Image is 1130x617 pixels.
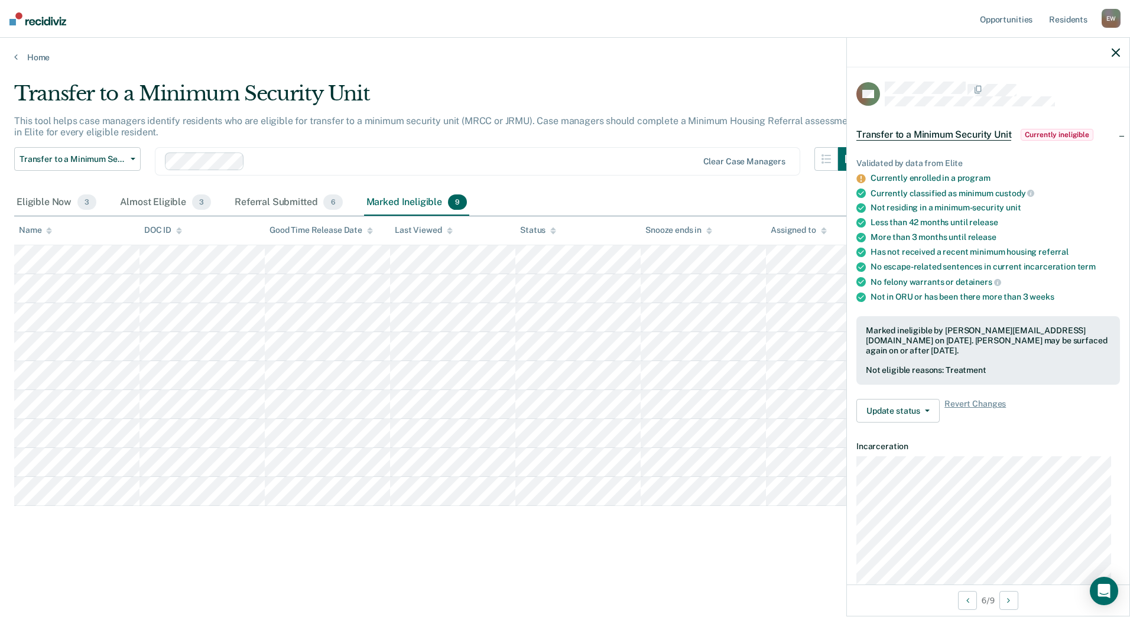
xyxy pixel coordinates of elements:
button: Update status [856,399,940,423]
div: Status [520,225,556,235]
div: Good Time Release Date [269,225,373,235]
div: Less than 42 months until [871,217,1120,228]
div: Not eligible reasons: Treatment [866,365,1110,375]
div: Marked Ineligible [364,190,470,216]
div: Not residing in a minimum-security [871,203,1120,213]
div: 6 / 9 [847,584,1129,616]
div: Assigned to [771,225,826,235]
span: 3 [77,194,96,210]
div: Transfer to a Minimum Security Unit [14,82,862,115]
div: Almost Eligible [118,190,213,216]
span: custody [995,189,1035,198]
span: detainers [956,277,1001,287]
div: Referral Submitted [232,190,345,216]
span: Currently ineligible [1021,129,1093,141]
span: 3 [192,194,211,210]
div: More than 3 months until [871,232,1120,242]
span: release [968,232,996,242]
span: Transfer to a Minimum Security Unit [20,154,126,164]
div: Validated by data from Elite [856,158,1120,168]
div: No escape-related sentences in current incarceration [871,262,1120,272]
div: Clear case managers [703,157,785,167]
span: unit [1006,203,1021,212]
div: DOC ID [144,225,182,235]
span: 6 [323,194,342,210]
p: This tool helps case managers identify residents who are eligible for transfer to a minimum secur... [14,115,856,138]
div: Name [19,225,52,235]
img: Recidiviz [9,12,66,25]
span: term [1077,262,1096,271]
div: Transfer to a Minimum Security UnitCurrently ineligible [847,116,1129,154]
span: 9 [448,194,467,210]
span: referral [1038,247,1069,256]
span: Transfer to a Minimum Security Unit [856,129,1011,141]
div: Currently enrolled in a program [871,173,1120,183]
span: release [969,217,998,227]
div: Eligible Now [14,190,99,216]
div: Marked ineligible by [PERSON_NAME][EMAIL_ADDRESS][DOMAIN_NAME] on [DATE]. [PERSON_NAME] may be su... [866,326,1110,355]
dt: Incarceration [856,441,1120,452]
div: Currently classified as minimum [871,188,1120,199]
div: No felony warrants or [871,277,1120,287]
div: Has not received a recent minimum housing [871,247,1120,257]
button: Next Opportunity [999,591,1018,610]
div: Not in ORU or has been there more than 3 [871,292,1120,302]
a: Home [14,52,1116,63]
button: Previous Opportunity [958,591,977,610]
div: Snooze ends in [645,225,712,235]
div: E W [1102,9,1121,28]
span: Revert Changes [944,399,1006,423]
div: Last Viewed [395,225,452,235]
span: weeks [1030,292,1054,301]
div: Open Intercom Messenger [1090,577,1118,605]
